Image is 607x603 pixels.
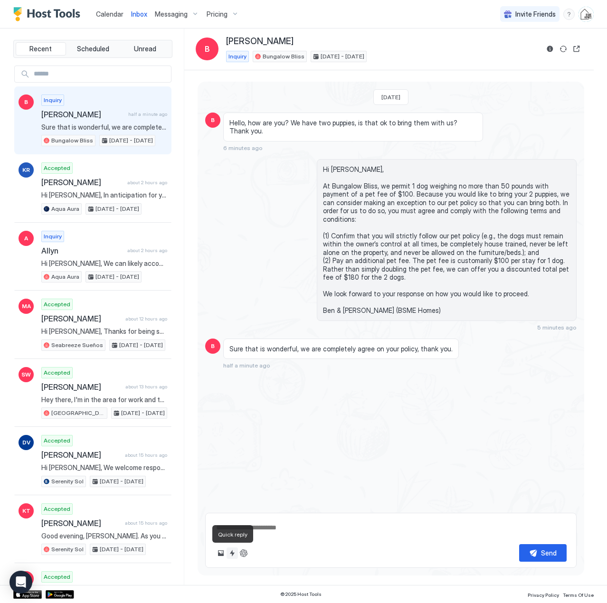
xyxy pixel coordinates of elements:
a: Privacy Policy [528,589,559,599]
span: B [24,98,28,106]
span: [PERSON_NAME] [41,518,121,528]
span: Accepted [44,573,70,581]
span: © 2025 Host Tools [280,591,322,597]
div: tab-group [13,40,172,58]
div: menu [563,9,575,20]
span: Hi [PERSON_NAME], At Bungalow Bliss, we permit 1 dog weighing no more than 50 pounds with payment... [323,165,570,315]
span: Serenity Sol [51,545,84,554]
span: Hello, how are you? We have two puppies, is that ok to bring them with us? Thank you. [229,119,477,135]
span: [DATE] - [DATE] [119,341,163,349]
span: Accepted [44,505,70,513]
span: about 13 hours ago [125,384,167,390]
button: Open reservation [571,43,582,55]
button: Send [519,544,567,562]
span: Calendar [96,10,123,18]
span: Bungalow Bliss [51,136,93,145]
button: Quick reply [227,547,238,559]
span: Invite Friends [515,10,556,19]
a: Host Tools Logo [13,7,85,21]
span: 6 minutes ago [223,144,263,151]
div: Send [541,548,557,558]
span: Hi [PERSON_NAME], Thanks for being such a great guest and taking good care of our home. We gladly... [41,327,167,336]
span: Allyn [41,246,123,255]
span: Bungalow Bliss [263,52,304,61]
span: [DATE] - [DATE] [100,545,143,554]
input: Input Field [30,66,171,82]
span: Aqua Aura [51,205,79,213]
span: Pricing [207,10,228,19]
span: Accepted [44,164,70,172]
span: A [24,234,28,243]
a: App Store [13,590,42,599]
span: Accepted [44,436,70,445]
button: Recent [16,42,66,56]
div: User profile [579,7,594,22]
span: 5 minutes ago [537,324,577,331]
span: half a minute ago [223,362,270,369]
button: Reservation information [544,43,556,55]
span: B [205,43,210,55]
span: [DATE] - [DATE] [121,409,165,417]
span: Seabreeze Sueños [51,341,103,349]
span: [DATE] - [DATE] [109,136,153,145]
span: Inquiry [44,96,62,104]
span: Unread [134,45,156,53]
span: [DATE] - [DATE] [321,52,364,61]
span: Sure that is wonderful, we are completely agree on your policy, thank you. [229,345,453,353]
span: [DATE] - [DATE] [95,273,139,281]
span: [PERSON_NAME] [41,178,123,187]
span: KR [22,166,30,174]
a: Google Play Store [46,590,74,599]
span: half a minute ago [128,111,167,117]
span: B [211,116,215,124]
span: about 12 hours ago [125,316,167,322]
span: Inbox [131,10,147,18]
span: Good evening, [PERSON_NAME]. As you settle in for the night, we wanted to thank you again for sel... [41,532,167,540]
a: Terms Of Use [563,589,594,599]
span: Hey there, I'm in the area for work and then taking a week vacation while visiting with friends i... [41,396,167,404]
span: Accepted [44,300,70,309]
span: [PERSON_NAME] [226,36,294,47]
span: [PERSON_NAME] [41,450,121,460]
span: KT [22,507,30,515]
a: Inbox [131,9,147,19]
span: Terms Of Use [563,592,594,598]
span: Serenity Sol [51,477,84,486]
span: [DATE] - [DATE] [95,205,139,213]
button: Sync reservation [558,43,569,55]
span: Recent [29,45,52,53]
span: Quick reply [218,531,247,538]
span: SW [21,370,31,379]
span: about 2 hours ago [127,179,167,186]
span: Accepted [44,368,70,377]
button: Unread [120,42,170,56]
span: [DATE] [381,94,400,101]
button: Upload image [215,547,227,559]
span: Scheduled [77,45,109,53]
button: Scheduled [68,42,118,56]
span: [PERSON_NAME] [41,382,122,392]
span: Inquiry [228,52,247,61]
span: Sure that is wonderful, we are completely agree on your policy, thank you. [41,123,167,132]
span: Hi [PERSON_NAME], We can likely accommodate an early check-in [DATE] for sometime after lunch/ear... [41,259,167,268]
span: Inquiry [44,232,62,241]
span: Hi [PERSON_NAME], We welcome responsible and responsive guests over the age of [DEMOGRAPHIC_DATA]... [41,463,167,472]
span: Aqua Aura [51,273,79,281]
span: [PERSON_NAME] [41,110,124,119]
span: [DATE] - [DATE] [100,477,143,486]
span: B [211,342,215,350]
span: [GEOGRAPHIC_DATA] [51,409,105,417]
span: about 15 hours ago [125,520,167,526]
span: Messaging [155,10,188,19]
button: ChatGPT Auto Reply [238,547,249,559]
span: about 15 hours ago [125,452,167,458]
span: DV [22,438,30,447]
span: MA [22,302,31,311]
span: Privacy Policy [528,592,559,598]
span: about 2 hours ago [127,247,167,254]
div: Open Intercom Messenger [9,571,32,594]
span: Hi [PERSON_NAME], In anticipation for your arrival at [GEOGRAPHIC_DATA] [DATE][DATE], there are s... [41,191,167,199]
